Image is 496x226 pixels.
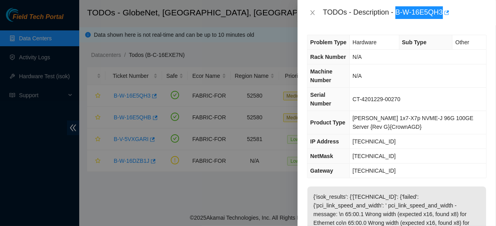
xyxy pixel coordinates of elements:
[310,92,331,107] span: Serial Number
[353,115,473,130] span: [PERSON_NAME] 1x7-X7p NVME-J 96G 100GE Server {Rev G}{CrownAGD}
[310,39,347,45] span: Problem Type
[353,54,362,60] span: N/A
[310,153,333,159] span: NetMask
[310,68,332,83] span: Machine Number
[353,73,362,79] span: N/A
[310,168,333,174] span: Gateway
[353,168,396,174] span: [TECHNICAL_ID]
[402,39,427,45] span: Sub Type
[353,39,377,45] span: Hardware
[307,9,318,17] button: Close
[310,54,346,60] span: Rack Number
[455,39,469,45] span: Other
[310,138,339,145] span: IP Address
[353,138,396,145] span: [TECHNICAL_ID]
[353,153,396,159] span: [TECHNICAL_ID]
[353,96,401,102] span: CT-4201229-00270
[310,119,345,126] span: Product Type
[309,9,316,16] span: close
[323,6,486,19] div: TODOs - Description - B-W-16E5QH3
